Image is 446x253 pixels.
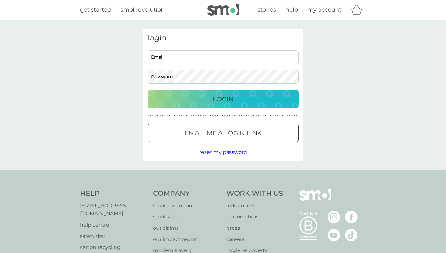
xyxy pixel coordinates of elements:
[285,6,298,13] span: help
[80,5,111,14] a: get started
[205,115,206,118] p: ●
[195,115,197,118] p: ●
[244,115,245,118] p: ●
[157,115,158,118] p: ●
[80,6,111,13] span: get started
[198,115,199,118] p: ●
[299,189,331,210] img: smol
[226,224,283,232] a: press
[199,149,247,155] span: reset my password
[222,115,223,118] p: ●
[231,115,233,118] p: ●
[226,235,283,244] a: careers
[279,115,281,118] p: ●
[226,213,283,221] a: partnerships
[215,115,216,118] p: ●
[275,115,276,118] p: ●
[251,115,252,118] p: ●
[207,115,209,118] p: ●
[193,115,194,118] p: ●
[284,115,285,118] p: ●
[282,115,283,118] p: ●
[153,202,220,210] a: smol revolution
[153,224,220,232] a: our claims
[236,115,238,118] p: ●
[270,115,271,118] p: ●
[213,94,234,104] p: Login
[148,33,299,42] h3: login
[169,115,170,118] p: ●
[351,3,366,16] div: basket
[148,115,149,118] p: ●
[148,90,299,108] button: Login
[186,115,187,118] p: ●
[203,115,204,118] p: ●
[162,115,163,118] p: ●
[308,5,341,14] a: my account
[185,128,262,138] p: Email me a login link
[239,115,240,118] p: ●
[296,115,297,118] p: ●
[219,115,221,118] p: ●
[150,115,151,118] p: ●
[308,6,341,13] span: my account
[217,115,218,118] p: ●
[167,115,168,118] p: ●
[294,115,295,118] p: ●
[291,115,293,118] p: ●
[199,148,247,156] button: reset my password
[229,115,230,118] p: ●
[80,232,147,240] a: safety first
[285,5,298,14] a: help
[80,221,147,229] a: help centre
[160,115,161,118] p: ●
[176,115,178,118] p: ●
[328,211,340,223] img: visit the smol Instagram page
[210,115,211,118] p: ●
[155,115,156,118] p: ●
[234,115,235,118] p: ●
[258,115,259,118] p: ●
[80,243,147,251] a: carton recycling
[153,189,220,199] h4: Company
[179,115,180,118] p: ●
[227,115,228,118] p: ●
[289,115,290,118] p: ●
[226,202,283,210] a: influencers
[212,115,213,118] p: ●
[263,115,264,118] p: ●
[80,189,147,199] h4: Help
[207,4,239,16] img: smol
[226,189,283,199] h4: Work With Us
[191,115,192,118] p: ●
[265,115,266,118] p: ●
[153,235,220,244] a: our impact report
[153,213,220,221] a: smol stories
[174,115,175,118] p: ●
[277,115,278,118] p: ●
[257,5,276,14] a: stories
[121,5,165,14] a: smol revolution
[164,115,166,118] p: ●
[224,115,226,118] p: ●
[172,115,173,118] p: ●
[272,115,274,118] p: ●
[345,211,358,223] img: visit the smol Facebook page
[80,202,147,218] a: [EMAIL_ADDRESS][DOMAIN_NAME]
[257,6,276,13] span: stories
[188,115,189,118] p: ●
[148,124,299,142] button: Email me a login link
[183,115,185,118] p: ●
[256,115,257,118] p: ●
[152,115,154,118] p: ●
[328,229,340,241] img: visit the smol Youtube page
